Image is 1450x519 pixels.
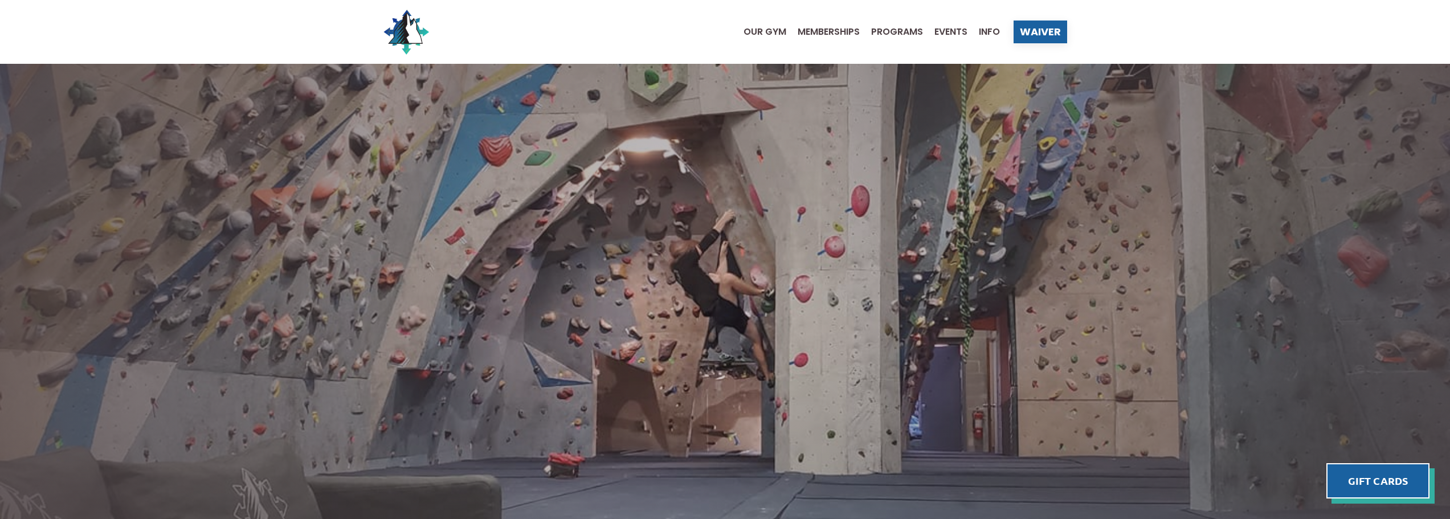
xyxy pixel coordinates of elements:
span: Our Gym [744,27,786,36]
a: Events [923,27,967,36]
a: Our Gym [732,27,786,36]
a: Info [967,27,1000,36]
img: North Wall Logo [383,9,429,55]
span: Memberships [798,27,860,36]
a: Waiver [1014,21,1067,43]
a: Programs [860,27,923,36]
span: Events [934,27,967,36]
span: Waiver [1020,27,1061,37]
span: Info [979,27,1000,36]
span: Programs [871,27,923,36]
a: Memberships [786,27,860,36]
